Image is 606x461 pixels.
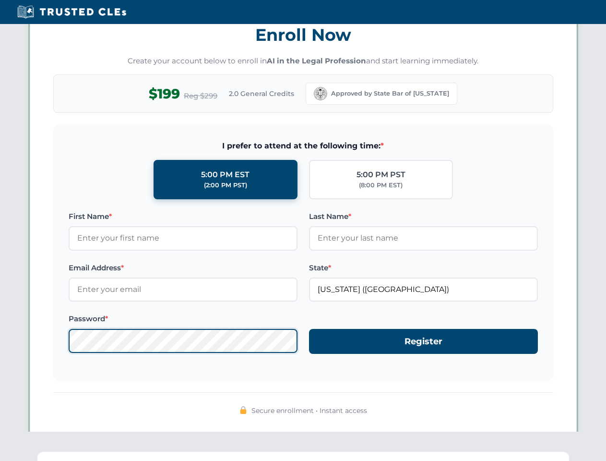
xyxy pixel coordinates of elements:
label: Password [69,313,297,325]
div: 5:00 PM EST [201,169,250,181]
input: Enter your last name [309,226,538,250]
div: (8:00 PM EST) [359,181,403,190]
img: California Bar [314,87,327,100]
label: Last Name [309,211,538,222]
span: Approved by State Bar of [US_STATE] [331,89,449,98]
span: Secure enrollment • Instant access [251,405,367,416]
div: (2:00 PM PST) [204,181,247,190]
p: Create your account below to enroll in and start learning immediately. [53,56,553,67]
label: First Name [69,211,297,222]
div: 5:00 PM PST [356,169,405,181]
img: Trusted CLEs [14,5,129,19]
input: Enter your first name [69,226,297,250]
h3: Enroll Now [53,20,553,50]
button: Register [309,329,538,354]
input: California (CA) [309,278,538,302]
input: Enter your email [69,278,297,302]
span: I prefer to attend at the following time: [69,140,538,152]
label: State [309,262,538,274]
img: 🔒 [239,406,247,414]
label: Email Address [69,262,297,274]
span: 2.0 General Credits [229,88,294,99]
strong: AI in the Legal Profession [267,56,366,65]
span: $199 [149,83,180,105]
span: Reg $299 [184,90,217,102]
